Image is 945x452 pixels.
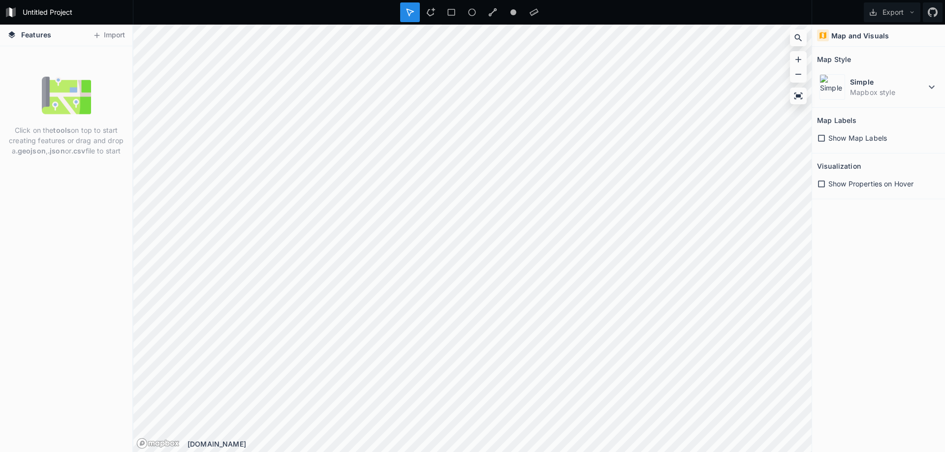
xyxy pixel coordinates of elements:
[819,74,845,100] img: Simple
[828,133,887,143] span: Show Map Labels
[188,439,812,449] div: [DOMAIN_NAME]
[88,28,130,43] button: Import
[16,147,46,155] strong: .geojson
[864,2,920,22] button: Export
[71,147,86,155] strong: .csv
[7,125,125,156] p: Click on the on top to start creating features or drag and drop a , or file to start
[136,438,180,449] a: Mapbox logo
[42,71,91,120] img: empty
[817,158,861,174] h2: Visualization
[817,113,856,128] h2: Map Labels
[831,30,889,41] h4: Map and Visuals
[850,87,926,97] dd: Mapbox style
[48,147,65,155] strong: .json
[850,77,926,87] dt: Simple
[21,30,51,40] span: Features
[828,179,913,189] span: Show Properties on Hover
[817,52,851,67] h2: Map Style
[53,126,71,134] strong: tools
